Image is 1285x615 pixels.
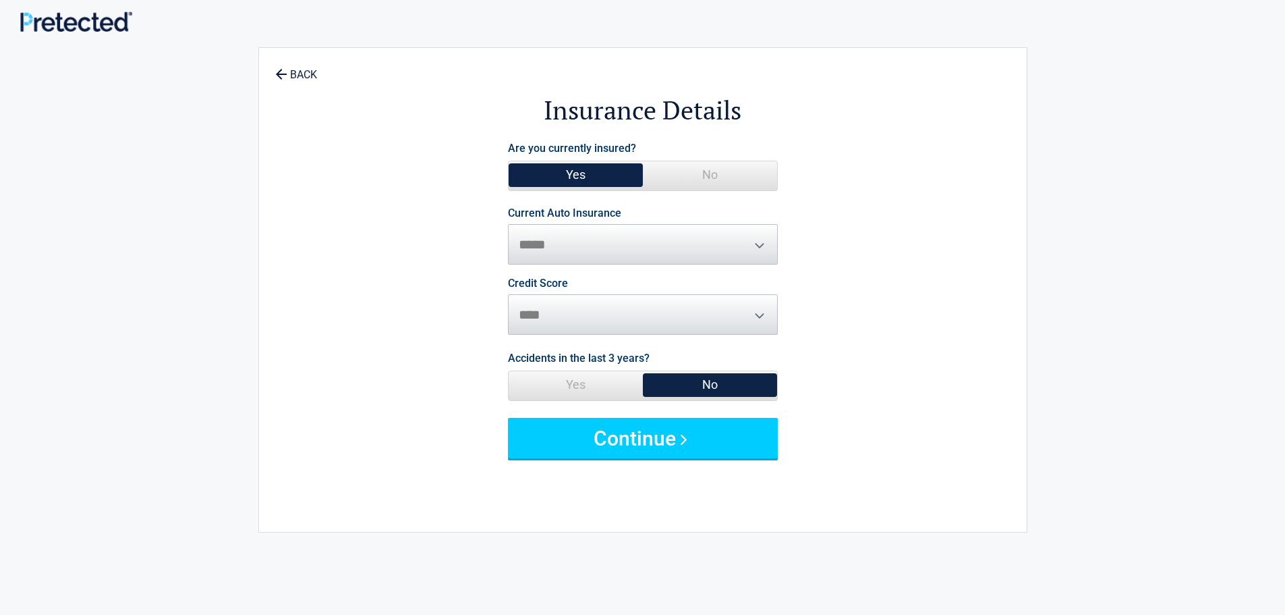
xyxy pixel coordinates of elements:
[643,161,777,188] span: No
[508,139,636,157] label: Are you currently insured?
[508,418,778,458] button: Continue
[20,11,132,32] img: Main Logo
[273,57,320,80] a: BACK
[643,371,777,398] span: No
[333,93,952,128] h2: Insurance Details
[508,278,568,289] label: Credit Score
[509,371,643,398] span: Yes
[509,161,643,188] span: Yes
[508,208,621,219] label: Current Auto Insurance
[508,349,650,367] label: Accidents in the last 3 years?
